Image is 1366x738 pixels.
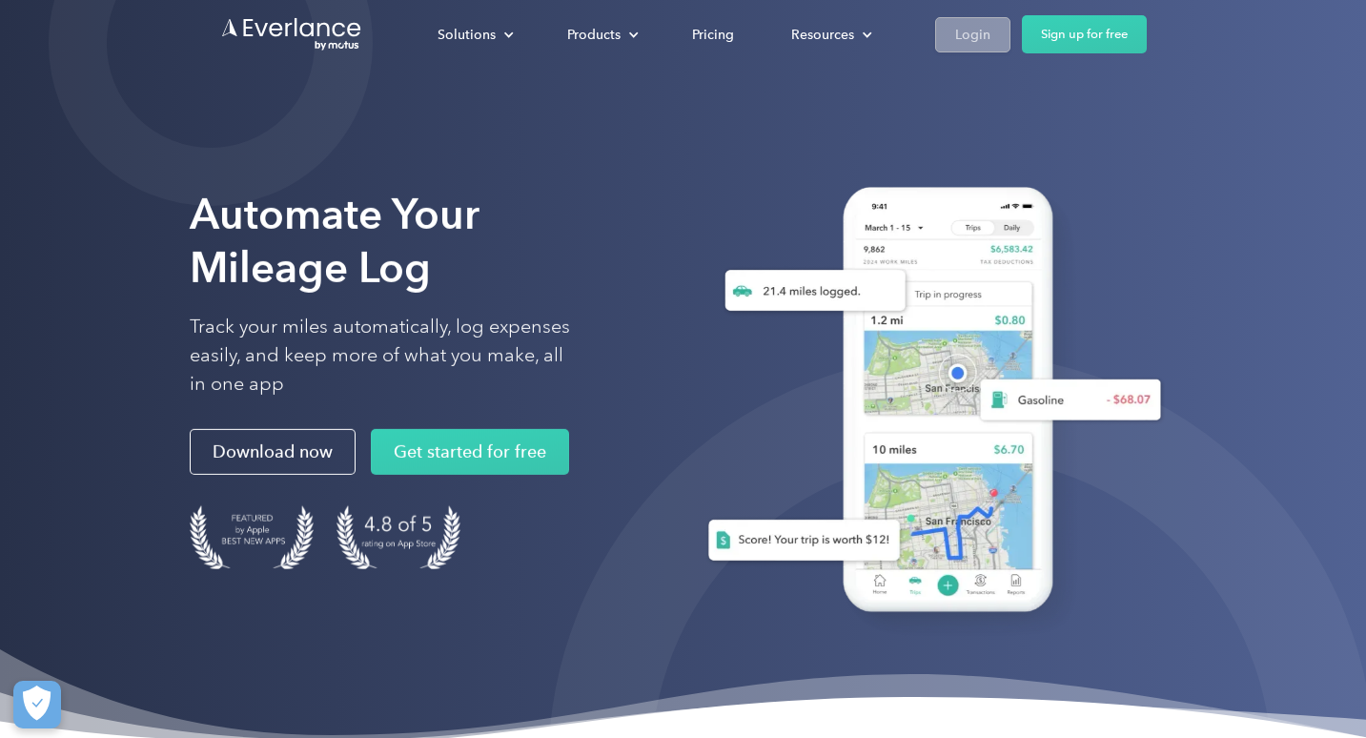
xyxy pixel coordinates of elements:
[336,505,460,569] img: 4.9 out of 5 stars on the app store
[13,681,61,728] button: Cookies Settings
[190,189,479,293] strong: Automate Your Mileage Log
[673,18,753,51] a: Pricing
[772,18,887,51] div: Resources
[567,23,621,47] div: Products
[955,23,990,47] div: Login
[220,16,363,52] a: Go to homepage
[678,168,1176,641] img: Everlance, mileage tracker app, expense tracking app
[438,23,496,47] div: Solutions
[548,18,654,51] div: Products
[190,429,356,475] a: Download now
[190,313,571,399] p: Track your miles automatically, log expenses easily, and keep more of what you make, all in one app
[1022,15,1147,53] a: Sign up for free
[418,18,529,51] div: Solutions
[371,429,569,475] a: Get started for free
[935,17,1010,52] a: Login
[692,23,734,47] div: Pricing
[190,505,314,569] img: Badge for Featured by Apple Best New Apps
[791,23,854,47] div: Resources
